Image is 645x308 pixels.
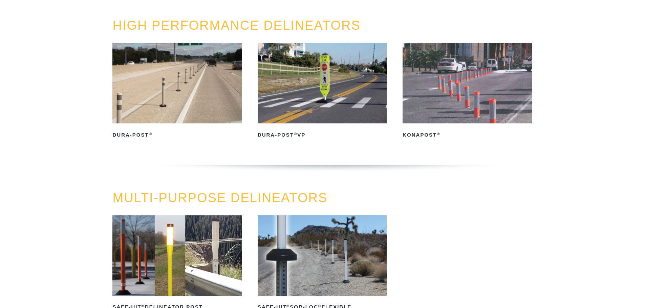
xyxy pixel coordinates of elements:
sup: ® [149,132,152,136]
sup: ® [294,132,297,136]
sup: ® [142,304,145,308]
sup: ® [318,304,322,308]
h2: KonaPost [403,129,532,140]
h2: Dura-Post VP [258,129,387,140]
a: Dura-Post® [112,43,241,140]
a: Dura-Post®VP [258,43,387,140]
h2: Dura-Post [112,129,241,140]
sup: ® [437,132,440,136]
a: KonaPost® [403,43,532,140]
sup: ® [286,304,290,308]
a: HIGH PERFORMANCE DELINEATORS [112,18,360,32]
a: MULTI-PURPOSE DELINEATORS [112,191,327,205]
